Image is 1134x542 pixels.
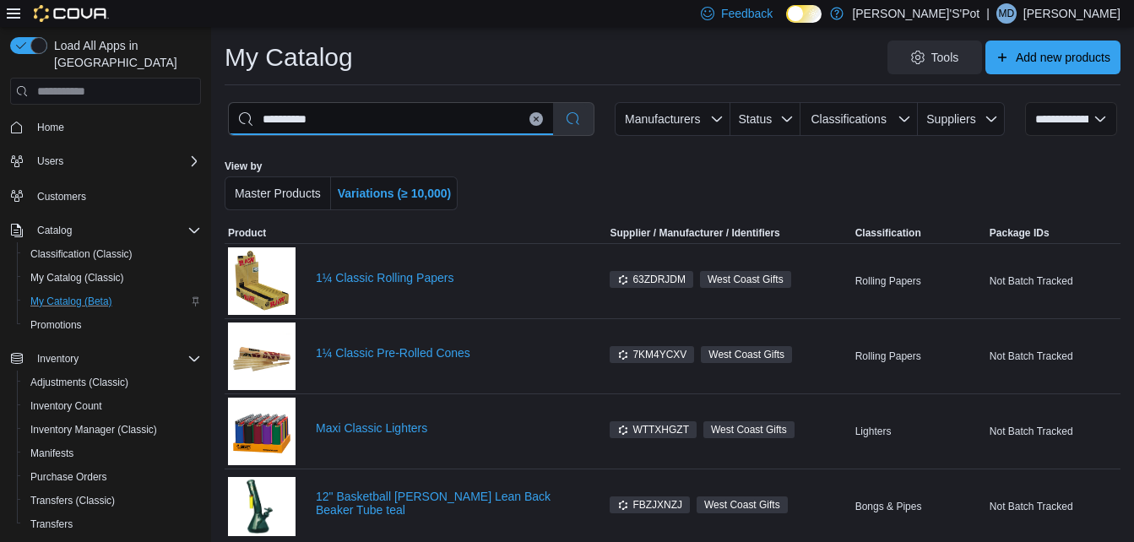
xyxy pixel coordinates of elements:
button: Home [3,115,208,139]
span: Inventory [37,352,79,366]
img: 12" Basketball Jones Lean Back Beaker Tube teal [228,477,296,536]
span: Catalog [30,220,201,241]
span: 63ZDRJDM [610,271,693,288]
span: My Catalog (Classic) [24,268,201,288]
span: West Coast Gifts [708,272,784,287]
button: Users [3,149,208,173]
button: Add new products [985,41,1120,74]
a: Adjustments (Classic) [24,372,135,393]
div: Not Batch Tracked [986,346,1120,366]
span: Customers [37,190,86,203]
div: Rolling Papers [852,271,986,291]
span: West Coast Gifts [704,497,780,512]
span: West Coast Gifts [697,496,788,513]
span: Classification (Classic) [24,244,201,264]
span: MD [999,3,1015,24]
span: Status [739,112,773,126]
label: View by [225,160,262,173]
a: Customers [30,187,93,207]
img: 1¼ Classic Pre-Rolled Cones [228,322,296,390]
span: FBZJXNZJ [617,497,682,512]
div: Rolling Papers [852,346,986,366]
button: Tools [887,41,982,74]
span: Variations (≥ 10,000) [338,187,452,200]
button: Classification (Classic) [17,242,208,266]
span: Dark Mode [786,23,787,24]
span: Inventory Count [24,396,201,416]
div: Not Batch Tracked [986,421,1120,442]
a: 1¼ Classic Pre-Rolled Cones [316,346,579,360]
span: Feedback [721,5,773,22]
div: Supplier / Manufacturer / Identifiers [610,226,779,240]
span: Purchase Orders [24,467,201,487]
span: Customers [30,185,201,206]
span: Inventory Manager (Classic) [30,423,157,436]
a: Transfers [24,514,79,534]
button: My Catalog (Classic) [17,266,208,290]
button: Inventory [3,347,208,371]
button: Transfers (Classic) [17,489,208,512]
a: 1¼ Classic Rolling Papers [316,271,579,285]
div: Matt Draper [996,3,1017,24]
p: [PERSON_NAME]'S'Pot [852,3,979,24]
span: Inventory [30,349,201,369]
button: Master Products [225,176,331,210]
span: WTTXHGZT [617,422,689,437]
span: Home [37,121,64,134]
button: Inventory Manager (Classic) [17,418,208,442]
span: Manifests [30,447,73,460]
span: Package IDs [990,226,1050,240]
span: My Catalog (Beta) [30,295,112,308]
span: Classification (Classic) [30,247,133,261]
a: My Catalog (Classic) [24,268,131,288]
span: Transfers (Classic) [30,494,115,507]
span: Tools [931,49,959,66]
span: West Coast Gifts [701,346,792,363]
span: Suppliers [926,112,975,126]
a: Maxi Classic Lighters [316,421,579,435]
button: Transfers [17,512,208,536]
a: Home [30,117,71,138]
div: Bongs & Pipes [852,496,986,517]
div: Not Batch Tracked [986,271,1120,291]
span: West Coast Gifts [711,422,787,437]
p: [PERSON_NAME] [1023,3,1120,24]
span: Supplier / Manufacturer / Identifiers [586,226,779,240]
span: Manufacturers [625,112,700,126]
span: Adjustments (Classic) [30,376,128,389]
a: Inventory Count [24,396,109,416]
button: Inventory Count [17,394,208,418]
span: Master Products [235,187,321,200]
a: Transfers (Classic) [24,491,122,511]
span: 63ZDRJDM [617,272,686,287]
button: Promotions [17,313,208,337]
span: Inventory Manager (Classic) [24,420,201,440]
button: Suppliers [918,102,1006,136]
div: Lighters [852,421,986,442]
span: My Catalog (Beta) [24,291,201,312]
span: Users [30,151,201,171]
button: My Catalog (Beta) [17,290,208,313]
a: Inventory Manager (Classic) [24,420,164,440]
span: Promotions [24,315,201,335]
span: Classification [855,226,921,240]
span: Transfers [30,518,73,531]
span: Inventory Count [30,399,102,413]
span: Users [37,154,63,168]
input: Dark Mode [786,5,822,23]
span: Home [30,117,201,138]
button: Catalog [3,219,208,242]
img: Cova [34,5,109,22]
a: Manifests [24,443,80,463]
span: My Catalog (Classic) [30,271,124,285]
span: West Coast Gifts [703,421,795,438]
span: Transfers (Classic) [24,491,201,511]
p: | [986,3,990,24]
span: FBZJXNZJ [610,496,690,513]
button: Catalog [30,220,79,241]
span: Purchase Orders [30,470,107,484]
button: Purchase Orders [17,465,208,489]
span: Add new products [1016,49,1110,66]
a: 12" Basketball [PERSON_NAME] Lean Back Beaker Tube teal [316,490,579,517]
span: Product [228,226,266,240]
